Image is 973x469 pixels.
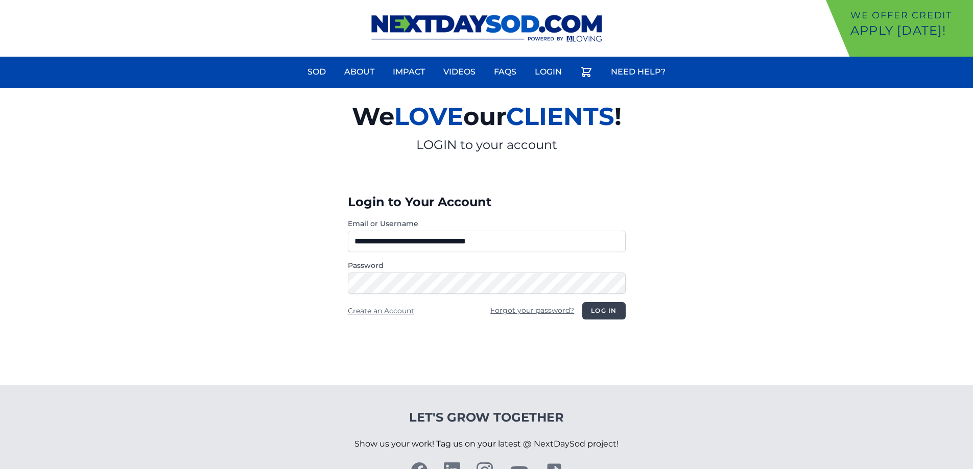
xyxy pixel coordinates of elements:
[348,306,414,315] a: Create an Account
[529,60,568,84] a: Login
[488,60,523,84] a: FAQs
[233,137,740,153] p: LOGIN to your account
[506,102,614,131] span: CLIENTS
[354,426,619,462] p: Show us your work! Tag us on your latest @ NextDaySod project!
[301,60,332,84] a: Sod
[354,409,619,426] h4: Let's Grow Together
[850,22,969,39] p: Apply [DATE]!
[394,102,463,131] span: LOVE
[605,60,672,84] a: Need Help?
[348,260,626,270] label: Password
[348,194,626,210] h3: Login to Your Account
[437,60,482,84] a: Videos
[348,218,626,229] label: Email or Username
[387,60,431,84] a: Impact
[338,60,381,84] a: About
[582,302,625,319] button: Log in
[490,306,574,315] a: Forgot your password?
[850,8,969,22] p: We offer Credit
[233,96,740,137] h2: We our !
